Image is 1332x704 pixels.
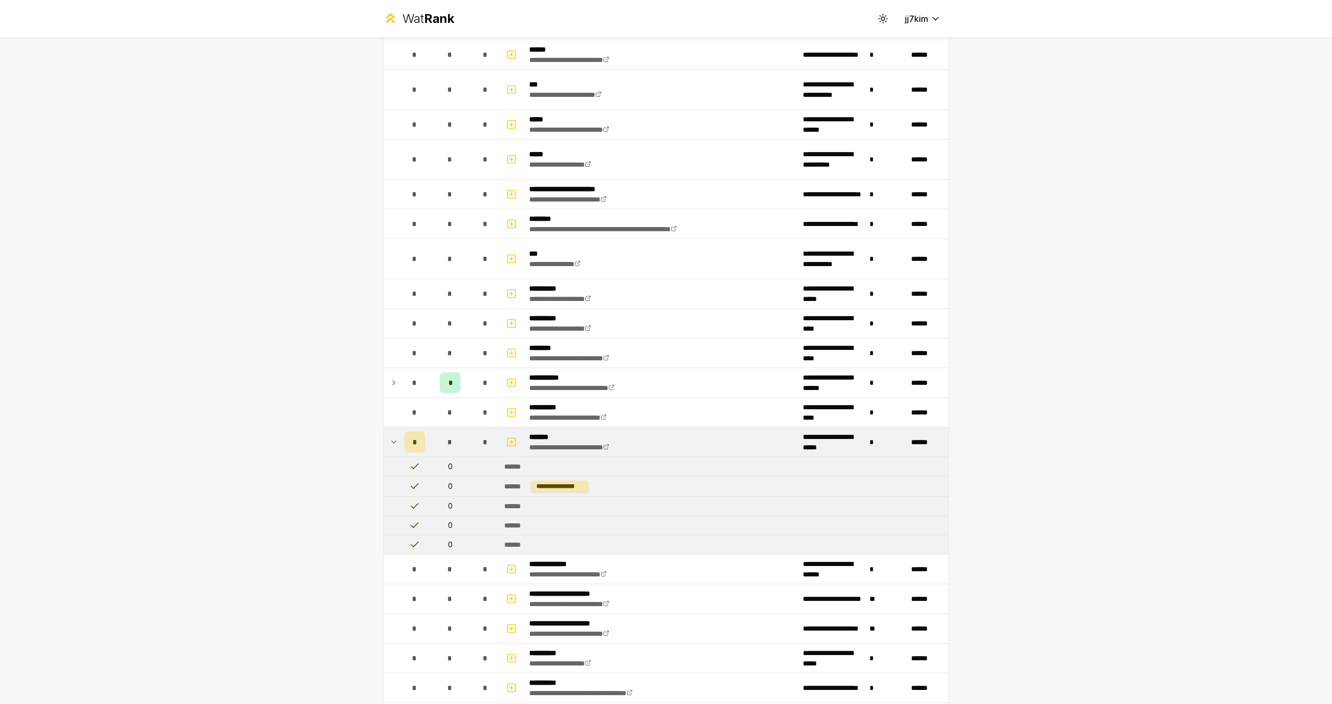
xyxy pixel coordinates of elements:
td: 0 [429,497,471,516]
span: Rank [424,11,454,26]
td: 0 [429,476,471,496]
button: jj7kim [896,9,949,28]
div: Wat [402,10,454,27]
a: WatRank [383,10,454,27]
td: 0 [429,516,471,535]
span: jj7kim [905,12,928,25]
td: 0 [429,457,471,476]
td: 0 [429,535,471,554]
